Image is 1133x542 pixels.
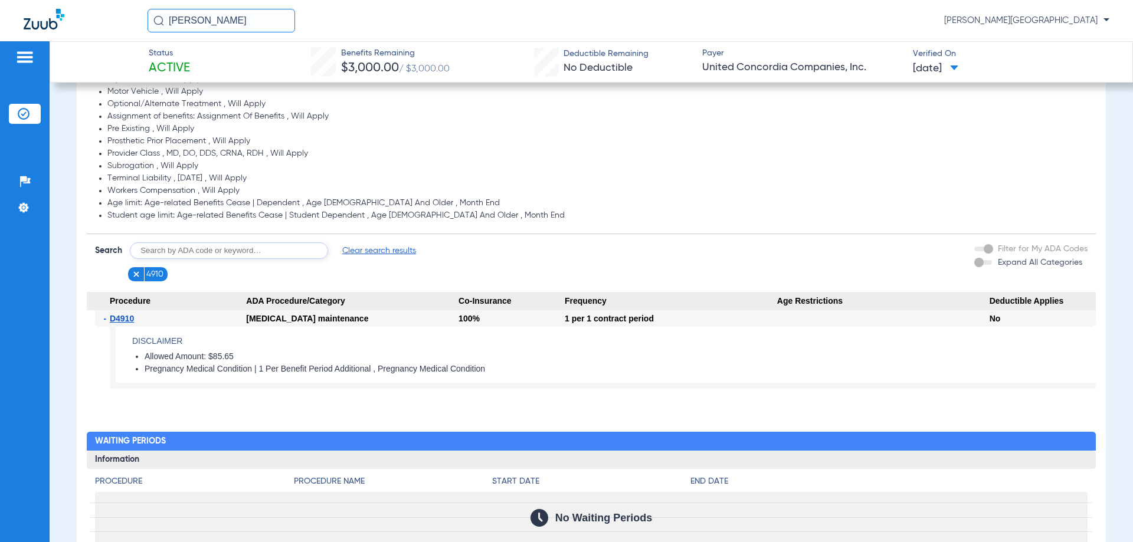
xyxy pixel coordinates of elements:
[107,198,1087,209] li: Age limit: Age-related Benefits Cease | Dependent , Age [DEMOGRAPHIC_DATA] And Older , Month End
[294,475,492,492] app-breakdown-title: Procedure Name
[107,124,1087,134] li: Pre Existing , Will Apply
[87,451,1095,469] h3: Information
[149,47,190,60] span: Status
[1074,485,1133,542] iframe: Chat Widget
[459,292,565,311] span: Co-Insurance
[145,352,1096,362] li: Allowed Amount: $85.65
[702,47,903,60] span: Payer
[107,161,1087,172] li: Subrogation , Will Apply
[95,245,122,257] span: Search
[107,149,1087,159] li: Provider Class , MD, DO, DDS, CRNA, RDH , Will Apply
[565,292,777,311] span: Frequency
[148,9,295,32] input: Search for patients
[110,314,134,323] span: D4910
[146,268,163,280] span: 4910
[294,475,492,488] h4: Procedure Name
[87,432,1095,451] h2: Waiting Periods
[107,186,1087,196] li: Workers Compensation , Will Apply
[130,242,328,259] input: Search by ADA code or keyword…
[103,310,110,327] span: -
[555,512,652,524] span: No Waiting Periods
[107,111,1087,122] li: Assignment of benefits: Assignment Of Benefits , Will Apply
[564,48,649,60] span: Deductible Remaining
[107,173,1087,184] li: Terminal Liability , [DATE] , Will Apply
[107,87,1087,97] li: Motor Vehicle , Will Apply
[913,48,1114,60] span: Verified On
[690,475,1087,488] h4: End Date
[246,292,459,311] span: ADA Procedure/Category
[996,243,1088,255] label: Filter for My ADA Codes
[107,211,1087,221] li: Student age limit: Age-related Benefits Cease | Student Dependent , Age [DEMOGRAPHIC_DATA] And Ol...
[998,258,1082,267] span: Expand All Categories
[107,99,1087,110] li: Optional/Alternate Treatment , Will Apply
[341,62,399,74] span: $3,000.00
[690,475,1087,492] app-breakdown-title: End Date
[87,292,246,311] span: Procedure
[153,15,164,26] img: Search Icon
[702,60,903,75] span: United Concordia Companies, Inc.
[990,292,1096,311] span: Deductible Applies
[399,64,450,74] span: / $3,000.00
[944,15,1109,27] span: [PERSON_NAME][GEOGRAPHIC_DATA]
[913,61,958,76] span: [DATE]
[342,245,416,257] span: Clear search results
[341,47,450,60] span: Benefits Remaining
[531,509,548,527] img: Calendar
[777,292,990,311] span: Age Restrictions
[132,335,1096,347] h4: Disclaimer
[24,9,64,29] img: Zuub Logo
[459,310,565,327] div: 100%
[145,364,1096,375] li: Pregnancy Medical Condition | 1 Per Benefit Period Additional , Pregnancy Medical Condition
[565,310,777,327] div: 1 per 1 contract period
[15,50,34,64] img: hamburger-icon
[990,310,1096,327] div: No
[492,475,690,488] h4: Start Date
[95,475,293,488] h4: Procedure
[149,60,190,77] span: Active
[107,136,1087,147] li: Prosthetic Prior Placement , Will Apply
[564,63,633,73] span: No Deductible
[132,270,140,278] img: x.svg
[246,310,459,327] div: [MEDICAL_DATA] maintenance
[492,475,690,492] app-breakdown-title: Start Date
[95,475,293,492] app-breakdown-title: Procedure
